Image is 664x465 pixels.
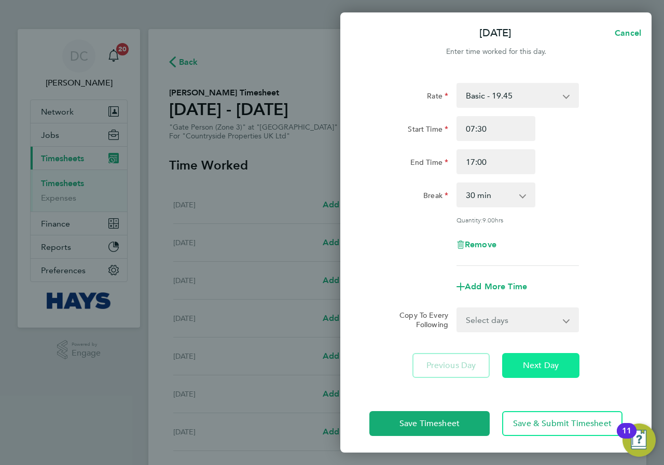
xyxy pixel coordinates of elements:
p: [DATE] [479,26,511,40]
button: Remove [457,241,496,249]
label: Rate [427,91,448,104]
div: 11 [622,431,631,444]
div: Quantity: hrs [457,216,579,224]
button: Cancel [598,23,652,44]
label: Copy To Every Following [391,311,448,329]
input: E.g. 08:00 [457,116,535,141]
span: Save & Submit Timesheet [513,418,612,429]
div: Enter time worked for this day. [340,46,652,58]
span: Save Timesheet [399,418,460,429]
span: Add More Time [465,281,527,291]
label: Break [423,191,448,203]
span: 9.00 [482,216,495,224]
button: Save & Submit Timesheet [502,411,622,436]
span: Cancel [612,28,641,38]
span: Remove [465,239,496,249]
input: E.g. 18:00 [457,149,535,174]
label: End Time [410,158,448,170]
button: Add More Time [457,283,527,291]
button: Next Day [502,353,579,378]
label: Start Time [408,124,448,137]
button: Save Timesheet [369,411,490,436]
span: Next Day [523,360,559,371]
button: Open Resource Center, 11 new notifications [622,424,656,457]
